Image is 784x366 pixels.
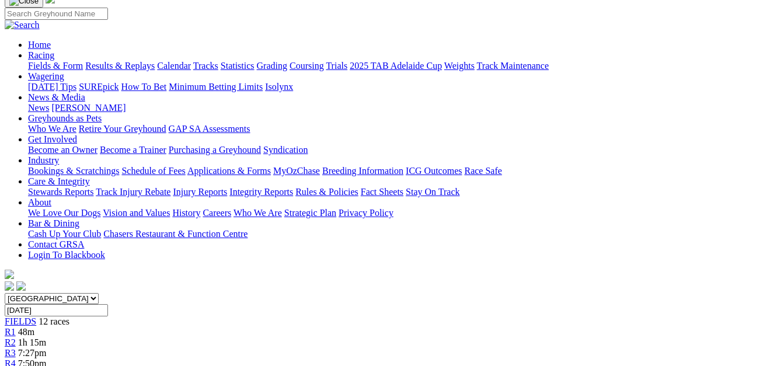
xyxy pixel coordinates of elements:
[290,61,324,71] a: Coursing
[28,166,119,176] a: Bookings & Scratchings
[284,208,336,218] a: Strategic Plan
[28,187,779,197] div: Care & Integrity
[326,61,347,71] a: Trials
[295,187,358,197] a: Rules & Policies
[16,281,26,291] img: twitter.svg
[28,82,779,92] div: Wagering
[28,61,779,71] div: Racing
[28,40,51,50] a: Home
[28,124,779,134] div: Greyhounds as Pets
[28,176,90,186] a: Care & Integrity
[28,250,105,260] a: Login To Blackbook
[28,208,100,218] a: We Love Our Dogs
[28,239,84,249] a: Contact GRSA
[28,187,93,197] a: Stewards Reports
[28,218,79,228] a: Bar & Dining
[265,82,293,92] a: Isolynx
[28,166,779,176] div: Industry
[406,187,459,197] a: Stay On Track
[28,50,54,60] a: Racing
[361,187,403,197] a: Fact Sheets
[5,316,36,326] a: FIELDS
[221,61,255,71] a: Statistics
[169,124,250,134] a: GAP SA Assessments
[172,208,200,218] a: History
[5,327,16,337] a: R1
[79,124,166,134] a: Retire Your Greyhound
[18,327,34,337] span: 48m
[28,82,76,92] a: [DATE] Tips
[193,61,218,71] a: Tracks
[263,145,308,155] a: Syndication
[28,145,779,155] div: Get Involved
[157,61,191,71] a: Calendar
[173,187,227,197] a: Injury Reports
[464,166,501,176] a: Race Safe
[28,197,51,207] a: About
[85,61,155,71] a: Results & Replays
[322,166,403,176] a: Breeding Information
[28,103,779,113] div: News & Media
[28,134,77,144] a: Get Involved
[18,337,46,347] span: 1h 15m
[28,71,64,81] a: Wagering
[28,208,779,218] div: About
[339,208,393,218] a: Privacy Policy
[28,92,85,102] a: News & Media
[121,82,167,92] a: How To Bet
[28,103,49,113] a: News
[273,166,320,176] a: MyOzChase
[203,208,231,218] a: Careers
[28,124,76,134] a: Who We Are
[5,337,16,347] a: R2
[51,103,126,113] a: [PERSON_NAME]
[406,166,462,176] a: ICG Outcomes
[5,8,108,20] input: Search
[39,316,69,326] span: 12 races
[28,229,101,239] a: Cash Up Your Club
[5,348,16,358] a: R3
[28,145,97,155] a: Become an Owner
[444,61,475,71] a: Weights
[28,229,779,239] div: Bar & Dining
[187,166,271,176] a: Applications & Forms
[28,113,102,123] a: Greyhounds as Pets
[5,304,108,316] input: Select date
[257,61,287,71] a: Grading
[5,270,14,279] img: logo-grsa-white.png
[28,61,83,71] a: Fields & Form
[169,145,261,155] a: Purchasing a Greyhound
[103,208,170,218] a: Vision and Values
[169,82,263,92] a: Minimum Betting Limits
[229,187,293,197] a: Integrity Reports
[121,166,185,176] a: Schedule of Fees
[477,61,549,71] a: Track Maintenance
[234,208,282,218] a: Who We Are
[100,145,166,155] a: Become a Trainer
[5,20,40,30] img: Search
[28,155,59,165] a: Industry
[79,82,119,92] a: SUREpick
[18,348,47,358] span: 7:27pm
[5,281,14,291] img: facebook.svg
[103,229,248,239] a: Chasers Restaurant & Function Centre
[350,61,442,71] a: 2025 TAB Adelaide Cup
[96,187,170,197] a: Track Injury Rebate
